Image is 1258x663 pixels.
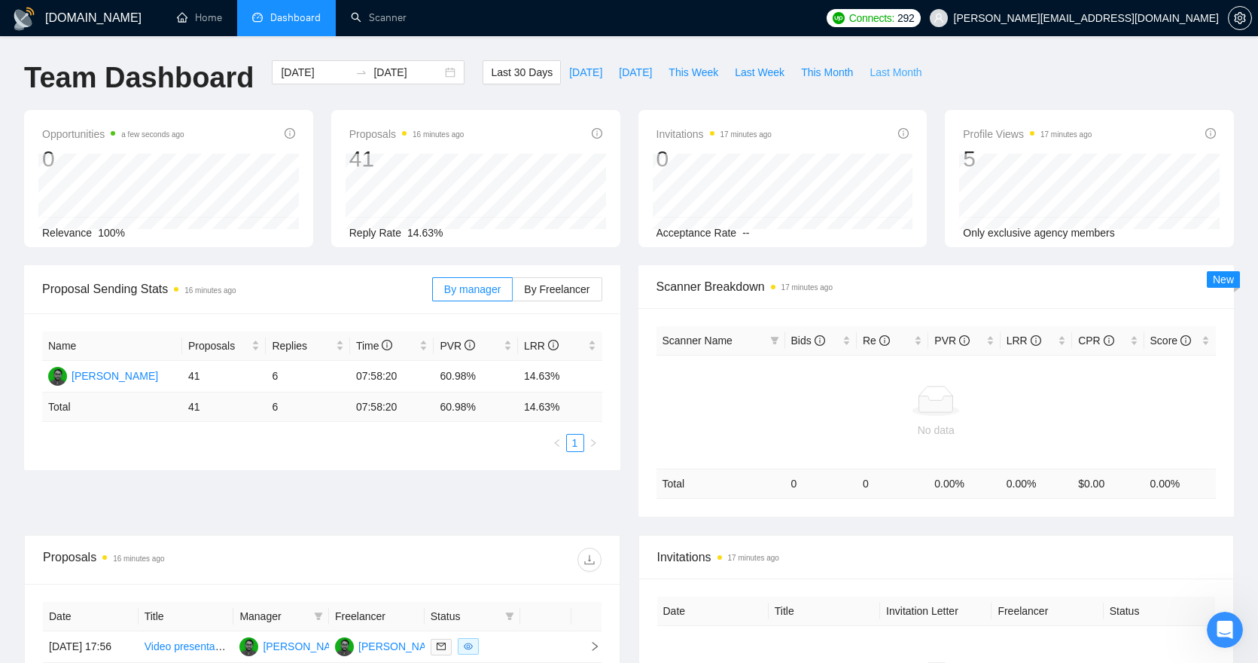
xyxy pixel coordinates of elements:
td: 0 [857,469,928,498]
span: 100% [98,227,125,239]
span: Opportunities [42,125,184,143]
span: New [1213,273,1234,286]
span: Replies [272,338,333,354]
div: 5 [963,145,1092,173]
span: eye [464,642,473,651]
img: VA [48,367,67,386]
span: dashboard [252,12,263,23]
span: info-circle [1205,128,1216,139]
button: Last 30 Days [483,60,561,84]
th: Status [1104,597,1215,626]
div: Close [264,6,291,33]
span: filter [311,605,326,628]
span: Invitations [656,125,772,143]
button: This Week [660,60,726,84]
div: [PERSON_NAME] [72,368,158,384]
img: Profile image for Dima [43,8,67,32]
span: LRR [524,340,559,352]
div: Proposals [43,548,322,572]
a: VA[PERSON_NAME] [48,369,158,381]
span: info-circle [465,340,475,350]
th: Replies [266,331,350,361]
td: 60.98% [434,361,518,393]
p: Active 1h ago [73,19,140,34]
span: mail [437,642,446,651]
span: This Month [801,64,853,81]
span: Relevance [42,227,92,239]
button: Gif picker [47,493,59,506]
iframe: Intercom live chat [1207,612,1243,648]
span: 14.63% [407,227,443,239]
td: 6 [266,393,350,422]
span: Invitations [657,548,1216,567]
td: 6 [266,361,350,393]
span: info-circle [898,128,909,139]
button: Last Month [861,60,930,84]
div: So our company is a US registered company although my location is in [GEOGRAPHIC_DATA], my compan... [66,349,277,467]
td: 14.63% [518,361,602,393]
button: Home [236,6,264,35]
th: Invitation Letter [880,597,991,626]
span: filter [505,612,514,621]
div: No data [663,422,1211,438]
div: [PERSON_NAME] [263,638,349,655]
button: This Month [793,60,861,84]
td: 0.00 % [928,469,1000,498]
span: filter [767,329,782,352]
th: Name [42,331,182,361]
time: 17 minutes ago [781,283,833,292]
td: Total [42,393,182,422]
div: sherry.khan@anideos.com says… [12,127,289,186]
div: Dima • 11h ago [24,316,96,325]
span: info-circle [815,335,825,346]
div: So our company is a US registered company although my location is in [GEOGRAPHIC_DATA], my compan... [54,340,289,476]
button: Start recording [96,493,108,506]
td: 0 [785,469,857,498]
th: Title [139,602,234,631]
button: Send a message… [258,487,282,512]
span: left [553,438,562,448]
span: filter [770,336,779,345]
textarea: Message… [13,462,288,487]
span: Reply Rate [349,227,401,239]
th: Freelancer [991,597,1103,626]
button: [DATE] [561,60,611,84]
td: Video presentation of the app involving motions design [139,631,234,663]
button: Emoji picker [23,493,35,506]
b: Dima [93,191,120,201]
button: go back [10,6,38,35]
span: PVR [440,340,475,352]
span: info-circle [1031,335,1041,346]
div: 0 [42,145,184,173]
h1: Team Dashboard [24,60,254,96]
span: Time [356,340,392,352]
li: 1 [566,434,584,452]
span: Acceptance Rate [656,227,737,239]
th: Date [43,602,139,631]
button: download [577,548,602,572]
div: Hello there!Thank you for reaching out.Sure, feel free to ask any questions you have 🤓Dima • 11h ago [12,221,247,313]
span: info-circle [285,128,295,139]
th: Title [769,597,880,626]
span: Last Month [870,64,921,81]
span: to [355,66,367,78]
span: PVR [934,335,970,347]
time: 17 minutes ago [728,554,779,562]
span: info-circle [959,335,970,346]
td: 07:58:20 [350,393,434,422]
span: swap-right [355,66,367,78]
span: By Freelancer [524,283,589,295]
span: This Week [669,64,718,81]
span: info-circle [548,340,559,350]
span: Dashboard [270,11,321,24]
time: a few seconds ago [121,130,184,139]
button: right [584,434,602,452]
span: info-circle [382,340,392,350]
span: -- [742,227,749,239]
span: Connects: [849,10,894,26]
span: Only exclusive agency members [963,227,1115,239]
a: homeHome [177,11,222,24]
time: 16 minutes ago [413,130,464,139]
span: [DATE] [569,64,602,81]
time: 16 minutes ago [184,286,236,295]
